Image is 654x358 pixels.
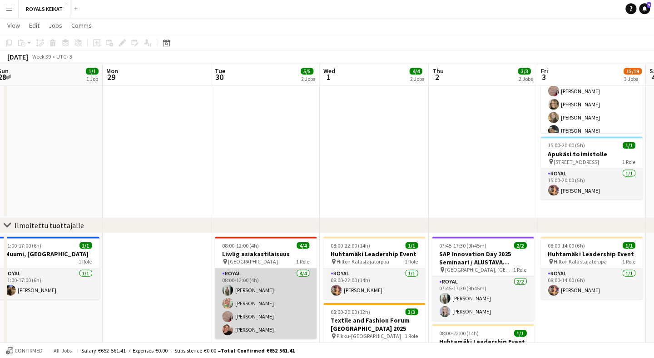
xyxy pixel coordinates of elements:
app-card-role: Royal1/115:00-20:00 (5h)[PERSON_NAME] [540,169,642,199]
span: 3 [539,72,548,83]
app-job-card: 08:00-12:00 (4h)4/4Liwlig asiakastilaisuus [GEOGRAPHIC_DATA]1 RoleRoyal4/408:00-12:00 (4h)[PERSON... [215,237,317,339]
span: 1 Role [622,258,635,265]
div: Salary €652 561.41 + Expenses €0.00 + Subsistence €0.00 = [81,347,294,354]
span: Week 39 [30,54,53,60]
span: Fri [540,67,548,75]
span: 1/1 [405,242,418,249]
span: Confirmed [15,348,43,354]
app-card-role: Royal1/108:00-22:00 (14h)[PERSON_NAME] [323,268,425,299]
span: 1 Role [622,159,635,165]
a: View [4,20,24,32]
span: 1 [322,72,335,83]
span: Pikku-[GEOGRAPHIC_DATA] [337,333,401,339]
h3: Apukäsi toimistolle [540,150,642,158]
span: Jobs [49,22,62,30]
div: 2 Jobs [410,76,424,83]
span: 5/5 [301,68,313,75]
span: 1 Role [296,258,309,265]
app-card-role: Royal4/809:00-13:00 (4h)[PERSON_NAME][PERSON_NAME][PERSON_NAME][PERSON_NAME] [540,70,642,193]
span: 1 Role [405,333,418,339]
span: 3/3 [405,308,418,315]
span: 08:00-22:00 (14h) [331,242,370,249]
app-card-role: Royal1/108:00-14:00 (6h)[PERSON_NAME] [540,268,642,299]
app-card-role: Royal4/408:00-12:00 (4h)[PERSON_NAME][PERSON_NAME][PERSON_NAME][PERSON_NAME] [215,268,317,339]
div: 3 Jobs [624,76,641,83]
span: 1/1 [622,142,635,149]
span: 11:00-17:00 (6h) [5,242,42,249]
span: Thu [432,67,443,75]
div: 2 Jobs [301,76,315,83]
app-job-card: 07:45-17:30 (9h45m)2/2SAP Innovation Day 2025 Seminaari / ALUSTAVA TYÖAIKA [GEOGRAPHIC_DATA], [GE... [432,237,534,321]
span: 4/4 [409,68,422,75]
span: 1 Role [79,258,92,265]
span: 4/4 [297,242,309,249]
span: 1/1 [79,242,92,249]
span: 07:45-17:30 (9h45m) [439,242,486,249]
div: UTC+3 [56,54,72,60]
span: 9 [646,2,650,8]
span: Comms [71,22,92,30]
a: Edit [25,20,43,32]
span: Tue [215,67,225,75]
h3: Huhtamäki Leadership Event [540,250,642,258]
a: 9 [639,4,649,15]
div: 2 Jobs [518,76,532,83]
span: 08:00-14:00 (6h) [548,242,585,249]
span: 30 [213,72,225,83]
span: 2/2 [514,242,526,249]
span: [STREET_ADDRESS] [554,159,599,165]
span: 2 [431,72,443,83]
span: View [7,22,20,30]
span: 1 Role [513,266,526,273]
span: 29 [105,72,118,83]
span: Total Confirmed €652 561.41 [221,347,294,354]
span: 08:00-12:00 (4h) [222,242,259,249]
span: 15/19 [623,68,641,75]
span: 3/3 [518,68,530,75]
div: Ilmoitettu tuottajalle [15,221,84,230]
app-card-role: Royal2/207:45-17:30 (9h45m)[PERSON_NAME][PERSON_NAME] [432,277,534,321]
div: [DATE] [7,53,28,62]
button: Confirmed [5,346,44,356]
app-job-card: 08:00-22:00 (14h)1/1Huhtamäki Leadership Event Hilton Kalastajatorppa1 RoleRoyal1/108:00-22:00 (1... [323,237,425,299]
span: Hilton Kalastajatorppa [554,258,606,265]
span: 1/1 [86,68,99,75]
span: Hilton Kalastajatorppa [337,258,389,265]
h3: Liwlig asiakastilaisuus [215,250,317,258]
app-job-card: 15:00-20:00 (5h)1/1Apukäsi toimistolle [STREET_ADDRESS]1 RoleRoyal1/115:00-20:00 (5h)[PERSON_NAME] [540,137,642,199]
span: All jobs [52,347,74,354]
div: 1 Job [86,76,98,83]
button: ROYALS KEIKAT [19,0,70,18]
span: 08:00-22:00 (14h) [439,330,479,337]
span: 15:00-20:00 (5h) [548,142,585,149]
span: 1 Role [405,258,418,265]
a: Jobs [45,20,66,32]
span: 1/1 [622,242,635,249]
h3: SAP Innovation Day 2025 Seminaari / ALUSTAVA TYÖAIKA [432,250,534,266]
span: [GEOGRAPHIC_DATA] [228,258,278,265]
span: [GEOGRAPHIC_DATA], [GEOGRAPHIC_DATA] [445,266,513,273]
h3: Huhtamäki Leadership Event [432,338,534,346]
span: Mon [106,67,118,75]
h3: Huhtamäki Leadership Event [323,250,425,258]
span: Wed [323,67,335,75]
h3: Textile and Fashion Forum [GEOGRAPHIC_DATA] 2025 [323,316,425,333]
span: 1/1 [514,330,526,337]
app-job-card: 08:00-14:00 (6h)1/1Huhtamäki Leadership Event Hilton Kalastajatorppa1 RoleRoyal1/108:00-14:00 (6h... [540,237,642,299]
span: Edit [29,22,40,30]
span: 08:00-20:00 (12h) [331,308,370,315]
a: Comms [68,20,95,32]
